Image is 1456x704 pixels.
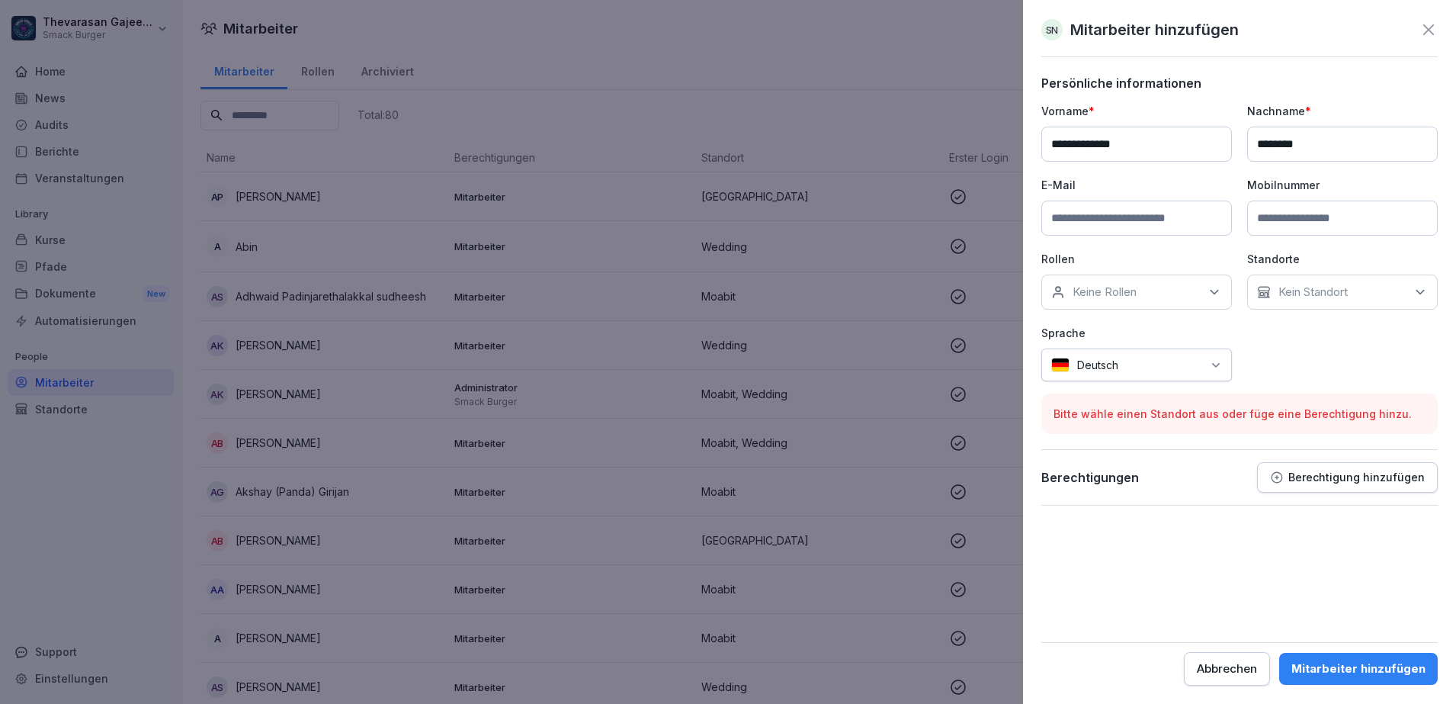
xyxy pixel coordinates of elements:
p: Keine Rollen [1073,284,1137,300]
div: Deutsch [1041,349,1232,381]
p: Standorte [1247,251,1438,267]
button: Abbrechen [1184,652,1270,686]
p: Nachname [1247,103,1438,119]
p: Berechtigungen [1041,470,1139,485]
p: Persönliche informationen [1041,76,1438,91]
div: Abbrechen [1197,661,1257,677]
p: Berechtigung hinzufügen [1288,471,1425,484]
div: Mitarbeiter hinzufügen [1291,661,1426,677]
p: E-Mail [1041,177,1232,193]
p: Rollen [1041,251,1232,267]
p: Mitarbeiter hinzufügen [1070,18,1239,41]
div: SN [1041,19,1063,40]
p: Bitte wähle einen Standort aus oder füge eine Berechtigung hinzu. [1054,406,1426,422]
p: Kein Standort [1278,284,1348,300]
p: Sprache [1041,325,1232,341]
img: de.svg [1051,358,1070,372]
button: Berechtigung hinzufügen [1257,462,1438,493]
p: Vorname [1041,103,1232,119]
button: Mitarbeiter hinzufügen [1279,653,1438,685]
p: Mobilnummer [1247,177,1438,193]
